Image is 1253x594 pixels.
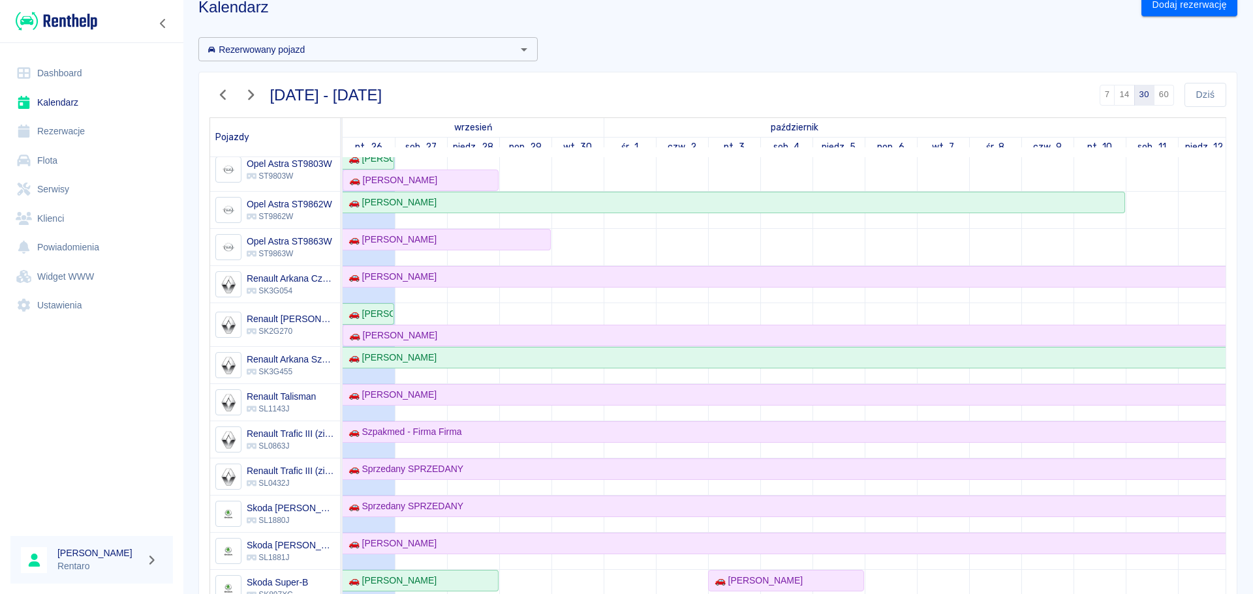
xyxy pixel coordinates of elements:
img: Image [217,466,239,488]
p: SL0863J [247,440,335,452]
a: Serwisy [10,175,173,204]
input: Wyszukaj i wybierz pojazdy... [202,41,512,57]
img: Image [217,392,239,413]
img: Image [217,274,239,295]
h6: [PERSON_NAME] [57,546,141,559]
p: ST9862W [247,211,332,222]
h6: Opel Astra ST9862W [247,198,332,211]
p: SK2G270 [247,325,335,337]
a: Rezerwacje [10,117,173,146]
div: 🚗 [PERSON_NAME] [343,351,437,364]
img: Image [217,159,239,181]
button: 60 dni [1154,85,1174,106]
a: 11 października 2025 [1134,138,1169,156]
p: ST9803W [247,170,332,182]
div: 🚗 [PERSON_NAME] [343,233,437,246]
div: 🚗 [PERSON_NAME] [343,388,437,402]
p: SL1881J [247,552,335,563]
a: 8 października 2025 [983,138,1008,156]
h3: [DATE] - [DATE] [270,86,382,104]
p: SL1143J [247,403,316,415]
a: 6 października 2025 [874,138,908,156]
h6: Skoda Octavia IV Kombi [247,539,335,552]
a: 9 października 2025 [1030,138,1065,156]
img: Image [217,314,239,336]
a: 26 września 2025 [451,118,495,137]
a: 10 października 2025 [1084,138,1116,156]
img: Image [217,237,239,258]
a: 26 września 2025 [352,138,386,156]
span: Pojazdy [215,132,249,143]
h6: Renault Arkana Szara [247,353,335,366]
h6: Renault Arkana Morski [247,312,335,325]
div: 🚗 [PERSON_NAME] [343,196,437,209]
a: 7 października 2025 [929,138,958,156]
h6: Renault Talisman [247,390,316,403]
img: Renthelp logo [16,10,97,32]
div: 🚗 Sprzedany SPRZEDANY [343,499,463,513]
a: Dashboard [10,59,173,88]
a: Klienci [10,204,173,233]
img: Image [217,200,239,221]
a: 12 października 2025 [1182,138,1227,156]
a: Flota [10,146,173,175]
a: 28 września 2025 [450,138,497,156]
h6: Skoda Octavia IV Kombi [247,501,335,514]
a: 29 września 2025 [506,138,546,156]
h6: Opel Astra ST9863W [247,235,332,248]
p: SL0432J [247,477,335,489]
button: Zwiń nawigację [153,15,173,32]
a: 4 października 2025 [770,138,803,156]
a: 27 września 2025 [402,138,441,156]
div: 🚗 [PERSON_NAME] [343,270,437,284]
a: Ustawienia [10,291,173,320]
div: 🚗 [PERSON_NAME] [343,152,393,166]
div: 🚗 [PERSON_NAME] [344,173,437,187]
img: Image [217,429,239,451]
p: SK3G455 [247,366,335,378]
div: 🚗 Sprzedany SPRZEDANY [343,462,463,476]
a: Widget WWW [10,262,173,291]
button: Dziś [1184,83,1226,107]
button: 14 dni [1114,85,1134,106]
div: 🚗 [PERSON_NAME] [343,307,393,321]
a: 30 września 2025 [560,138,596,156]
a: Renthelp logo [10,10,97,32]
p: Rentaro [57,559,141,573]
h6: Renault Trafic III (zielony) [247,427,335,440]
p: SL1880J [247,514,335,526]
h6: Opel Astra ST9803W [247,157,332,170]
div: 🚗 [PERSON_NAME] [344,329,437,342]
div: 🚗 [PERSON_NAME] [343,574,437,587]
h6: Skoda Super-B [247,576,308,589]
a: Kalendarz [10,88,173,117]
a: 1 października 2025 [767,118,821,137]
button: Otwórz [515,40,533,59]
button: 7 dni [1100,85,1115,106]
div: 🚗 Szpakmed - Firma Firma [343,425,462,439]
p: SK3G054 [247,285,335,297]
h6: Renault Arkana Czerwona [247,272,335,285]
div: 🚗 [PERSON_NAME] [709,574,803,587]
img: Image [217,355,239,376]
a: 3 października 2025 [720,138,749,156]
h6: Renault Trafic III (zielony) [247,464,335,477]
a: 1 października 2025 [618,138,642,156]
a: 2 października 2025 [664,138,700,156]
img: Image [217,503,239,525]
a: Powiadomienia [10,233,173,262]
div: 🚗 [PERSON_NAME] [343,537,437,550]
a: 5 października 2025 [818,138,859,156]
button: 30 dni [1134,85,1154,106]
img: Image [217,541,239,562]
p: ST9863W [247,248,332,260]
